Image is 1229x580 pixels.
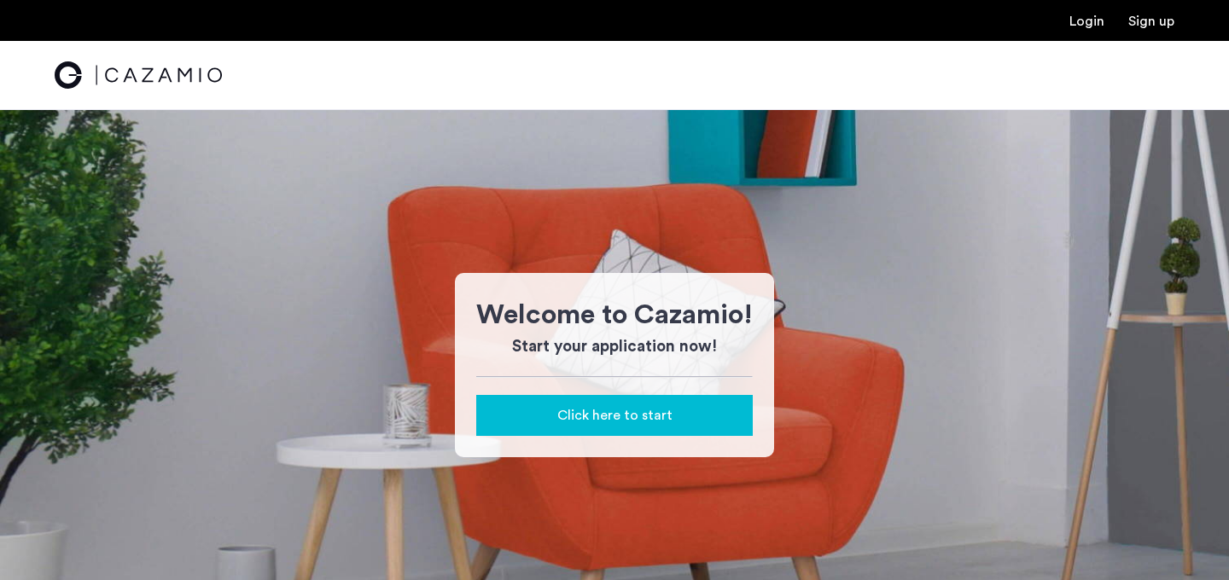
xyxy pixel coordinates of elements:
[557,405,673,426] span: Click here to start
[1069,14,1104,28] a: Login
[55,43,222,107] a: Cazamio Logo
[476,395,753,436] button: button
[476,335,753,359] h3: Start your application now!
[476,294,753,335] h1: Welcome to Cazamio!
[55,43,222,107] img: logo
[1128,14,1174,28] a: Registration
